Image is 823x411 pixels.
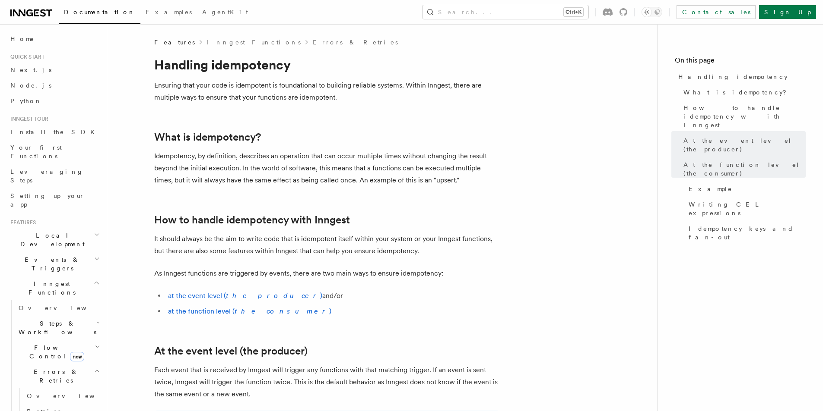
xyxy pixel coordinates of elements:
[202,9,248,16] span: AgentKit
[680,133,806,157] a: At the event level (the producer)
[7,188,102,212] a: Setting up your app
[59,3,140,24] a: Documentation
[10,144,62,160] span: Your first Functions
[642,7,662,17] button: Toggle dark mode
[154,150,500,186] p: Idempotency, by definition, describes an operation that can occur multiple times without changing...
[146,9,192,16] span: Examples
[165,290,500,302] li: and/or
[64,9,135,16] span: Documentation
[15,343,95,361] span: Flow Control
[7,140,102,164] a: Your first Functions
[7,219,36,226] span: Features
[7,228,102,252] button: Local Development
[10,97,42,104] span: Python
[10,82,51,89] span: Node.js
[759,5,816,19] a: Sign Up
[677,5,756,19] a: Contact sales
[154,79,500,104] p: Ensuring that your code is idempotent is foundational to building reliable systems. Within Innges...
[675,69,806,85] a: Handling idempotency
[235,307,329,315] em: the consumer
[15,364,102,388] button: Errors & Retries
[7,164,102,188] a: Leveraging Steps
[140,3,197,23] a: Examples
[675,55,806,69] h4: On this page
[154,364,500,400] p: Each event that is received by Inngest will trigger any functions with that matching trigger. If ...
[197,3,253,23] a: AgentKit
[689,185,732,193] span: Example
[154,214,350,226] a: How to handle idempotency with Inngest
[683,160,806,178] span: At the function level (the consumer)
[7,53,44,60] span: Quick start
[678,72,788,81] span: Handling idempotency
[23,388,102,404] a: Overview
[168,292,322,300] a: at the event level (the producer)
[10,168,83,184] span: Leveraging Steps
[7,252,102,276] button: Events & Triggers
[19,304,108,311] span: Overview
[7,124,102,140] a: Install the SDK
[680,157,806,181] a: At the function level (the consumer)
[689,224,806,242] span: Idempotency keys and fan-out
[70,352,84,361] span: new
[680,85,806,100] a: What is idempotency?
[564,8,583,16] kbd: Ctrl+K
[7,116,48,122] span: Inngest tour
[207,38,301,47] a: Inngest Functions
[154,267,500,279] p: As Inngest functions are triggered by events, there are two main ways to ensure idempotency:
[226,292,320,300] em: the producer
[7,62,102,78] a: Next.js
[10,192,85,208] span: Setting up your app
[10,129,100,135] span: Install the SDK
[7,276,102,300] button: Inngest Functions
[15,367,94,385] span: Errors & Retries
[680,100,806,133] a: How to handle idempotency with Inngest
[15,319,96,336] span: Steps & Workflows
[685,197,806,221] a: Writing CEL expressions
[7,255,94,273] span: Events & Triggers
[10,66,51,73] span: Next.js
[423,5,588,19] button: Search...Ctrl+K
[683,104,806,129] span: How to handle idempotency with Inngest
[685,181,806,197] a: Example
[154,233,500,257] p: It should always be the aim to write code that is idempotent itself within your system or your In...
[313,38,398,47] a: Errors & Retries
[154,131,261,143] a: What is idempotency?
[7,279,93,297] span: Inngest Functions
[15,300,102,316] a: Overview
[168,307,331,315] a: at the function level (the consumer)
[15,316,102,340] button: Steps & Workflows
[27,392,116,399] span: Overview
[7,231,94,248] span: Local Development
[683,136,806,154] span: At the event level (the producer)
[15,340,102,364] button: Flow Controlnew
[685,221,806,245] a: Idempotency keys and fan-out
[154,38,195,47] span: Features
[7,31,102,47] a: Home
[683,88,792,97] span: What is idempotency?
[7,93,102,109] a: Python
[10,35,35,43] span: Home
[7,78,102,93] a: Node.js
[689,200,806,217] span: Writing CEL expressions
[154,345,308,357] a: At the event level (the producer)
[154,57,500,72] h1: Handling idempotency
